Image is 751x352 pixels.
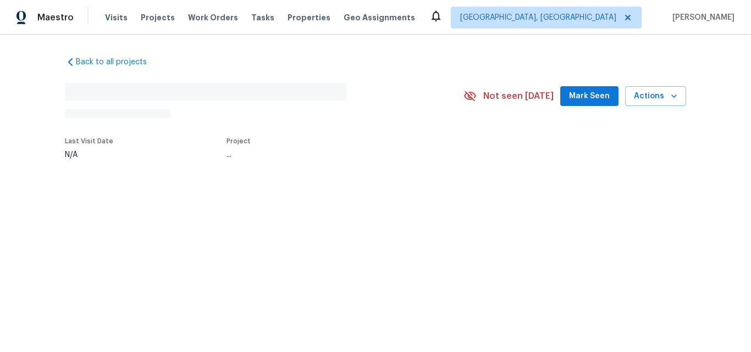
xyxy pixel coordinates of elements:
button: Mark Seen [560,86,619,107]
span: Maestro [37,12,74,23]
span: Visits [105,12,128,23]
span: Properties [288,12,330,23]
span: Project [227,138,251,144]
span: [GEOGRAPHIC_DATA], [GEOGRAPHIC_DATA] [460,12,616,23]
button: Actions [625,86,686,107]
span: Mark Seen [569,90,610,103]
span: Projects [141,12,175,23]
span: Not seen [DATE] [483,91,554,102]
span: Tasks [251,14,274,21]
a: Back to all projects [65,57,170,68]
div: N/A [65,151,113,159]
span: Last Visit Date [65,138,113,144]
div: ... [227,151,438,159]
span: Geo Assignments [344,12,415,23]
span: Actions [634,90,677,103]
span: Work Orders [188,12,238,23]
span: [PERSON_NAME] [668,12,735,23]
